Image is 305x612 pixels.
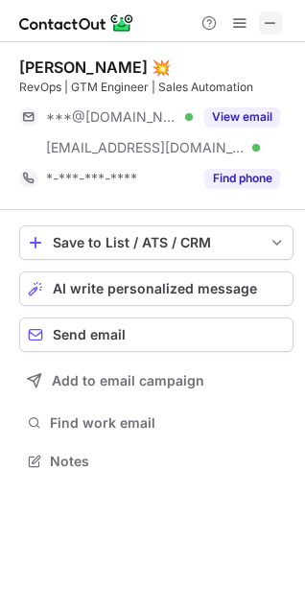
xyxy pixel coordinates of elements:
[19,271,293,306] button: AI write personalized message
[19,318,293,352] button: Send email
[204,169,280,188] button: Reveal Button
[50,414,286,432] span: Find work email
[19,364,293,398] button: Add to email campaign
[19,79,293,96] div: RevOps | GTM Engineer | Sales Automation
[53,281,257,296] span: AI write personalized message
[19,58,171,77] div: [PERSON_NAME] 💥
[50,453,286,470] span: Notes
[53,327,126,342] span: Send email
[19,410,293,436] button: Find work email
[19,448,293,475] button: Notes
[52,373,204,388] span: Add to email campaign
[19,225,293,260] button: save-profile-one-click
[53,235,260,250] div: Save to List / ATS / CRM
[204,107,280,127] button: Reveal Button
[46,108,178,126] span: ***@[DOMAIN_NAME]
[19,12,134,35] img: ContactOut v5.3.10
[46,139,246,156] span: [EMAIL_ADDRESS][DOMAIN_NAME]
